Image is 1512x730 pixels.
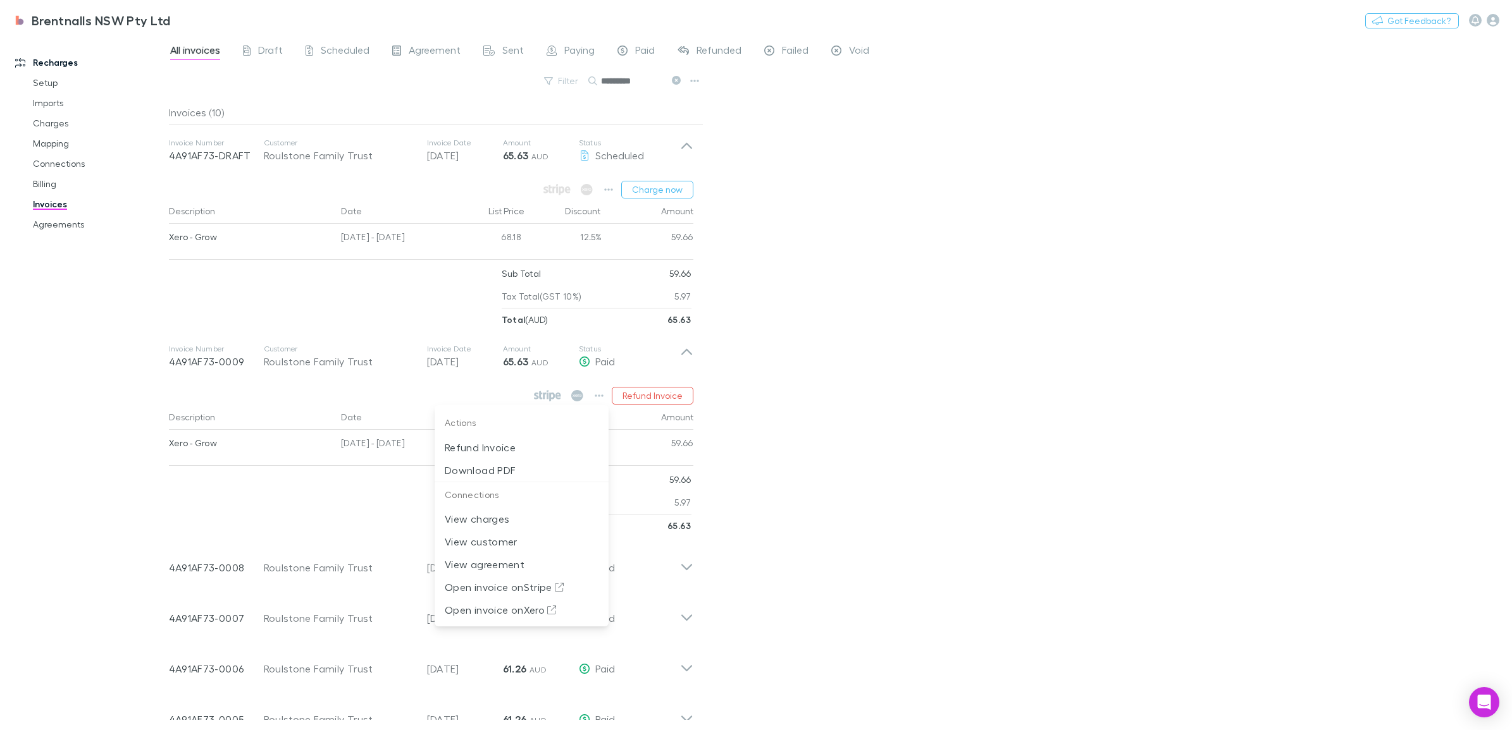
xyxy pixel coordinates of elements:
a: View customer [435,534,609,546]
p: View agreement [445,557,598,572]
p: Connections [435,482,609,508]
li: Download PDF [435,459,609,482]
li: View charges [435,508,609,530]
a: Open invoice onXero [435,602,609,614]
a: View charges [435,511,609,523]
a: View agreement [435,557,609,569]
p: Actions [435,410,609,436]
li: Refund Invoice [435,436,609,459]
div: Open Intercom Messenger [1469,687,1499,717]
p: Open invoice on Stripe [445,580,598,595]
p: Refund Invoice [445,440,598,455]
li: View customer [435,530,609,553]
a: Open invoice onStripe [435,580,609,592]
li: Open invoice onStripe [435,576,609,599]
p: Download PDF [445,463,598,478]
p: Open invoice on Xero [445,602,598,617]
li: Open invoice onXero [435,599,609,621]
a: Download PDF [435,462,609,474]
li: View agreement [435,553,609,576]
p: View charges [445,511,598,526]
p: View customer [445,534,598,549]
